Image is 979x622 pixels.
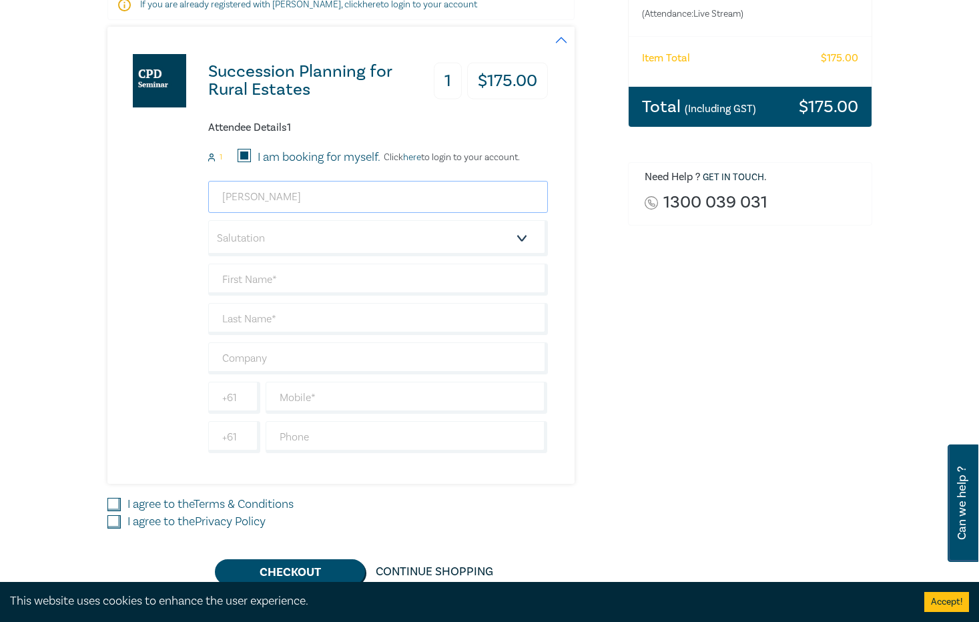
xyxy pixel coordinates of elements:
label: I am booking for myself. [258,149,380,166]
h6: Attendee Details 1 [208,121,548,134]
input: +61 [208,382,260,414]
input: First Name* [208,264,548,296]
div: This website uses cookies to enhance the user experience. [10,593,904,610]
h6: Item Total [642,52,690,65]
a: Get in touch [703,172,764,184]
label: I agree to the [127,513,266,531]
a: Privacy Policy [195,514,266,529]
img: Succession Planning for Rural Estates [133,54,186,107]
input: Company [208,342,548,374]
h6: $ 175.00 [821,52,858,65]
h3: Succession Planning for Rural Estates [208,63,428,99]
button: Checkout [215,559,365,585]
small: (Including GST) [685,102,756,115]
h3: $ 175.00 [467,63,548,99]
h6: Need Help ? . [645,171,862,184]
input: Phone [266,421,548,453]
input: +61 [208,421,260,453]
small: (Attendance: Live Stream ) [642,7,805,21]
a: here [403,151,421,164]
button: Accept cookies [924,592,969,612]
small: 1 [220,153,222,162]
h3: 1 [434,63,462,99]
span: Can we help ? [956,452,968,554]
a: Terms & Conditions [194,497,294,512]
label: I agree to the [127,496,294,513]
p: Click to login to your account. [380,152,520,163]
input: Last Name* [208,303,548,335]
a: 1300 039 031 [663,194,767,212]
input: Mobile* [266,382,548,414]
h3: Total [642,98,756,115]
a: Continue Shopping [365,559,504,585]
input: Attendee Email* [208,181,548,213]
h3: $ 175.00 [799,98,858,115]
